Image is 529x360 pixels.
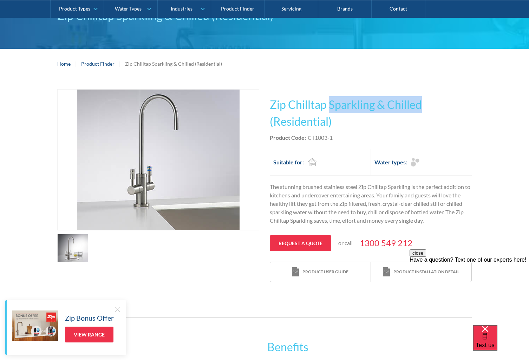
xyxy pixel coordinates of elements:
[65,327,113,342] a: View Range
[371,262,471,282] a: print iconProduct installation detail
[383,267,390,277] img: print icon
[65,313,114,323] h5: Zip Bonus Offer
[81,60,115,67] a: Product Finder
[115,6,142,12] div: Water Types
[171,6,192,12] div: Industries
[125,60,222,67] div: Zip Chilltap Sparkling & Chilled (Residential)
[338,239,353,247] p: or call
[270,96,472,130] h1: Zip Chilltap Sparkling & Chilled (Residential)
[302,269,348,275] div: Product user guide
[273,158,304,166] h2: Suitable for:
[374,158,407,166] h2: Water types:
[270,134,306,141] strong: Product Code:
[308,133,333,142] div: CT1003-1
[57,89,259,230] a: open lightbox
[410,249,529,334] iframe: podium webchat widget prompt
[270,262,371,282] a: print iconProduct user guide
[77,90,240,230] img: Zip Chilltap Sparkling & Chilled (Residential)
[57,60,71,67] a: Home
[59,6,90,12] div: Product Types
[12,310,58,341] img: Zip Bonus Offer
[270,235,331,251] a: Request a quote
[118,59,122,68] div: |
[57,234,88,262] a: open lightbox
[360,237,412,249] a: 1300 549 212
[292,267,299,277] img: print icon
[473,325,529,360] iframe: podium webchat widget bubble
[57,339,262,355] h2: Features
[270,183,472,225] p: The stunning brushed stainless steel Zip Chilltap Sparkling is the perfect addition to kitchens a...
[393,269,459,275] div: Product installation detail
[74,59,78,68] div: |
[267,339,472,355] h2: Benefits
